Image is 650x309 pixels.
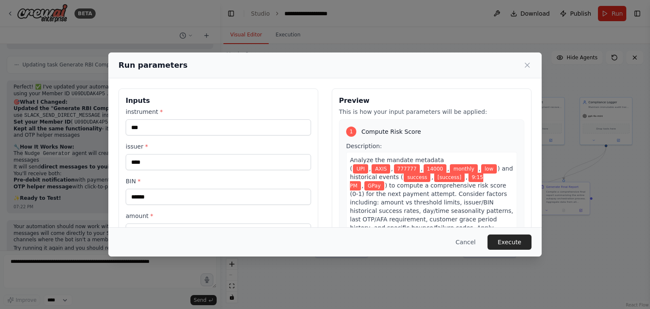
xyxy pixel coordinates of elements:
p: This is how your input parameters will be applied: [339,108,524,116]
span: , [369,165,371,172]
span: Variable: instrument [353,164,368,174]
span: Variable: success_failure_codes [404,173,430,182]
span: Variable: retry_history [434,173,465,182]
button: Cancel [449,235,482,250]
div: 1 [346,127,356,137]
span: Variable: PSP_device [364,181,384,190]
span: Description: [346,143,382,149]
h3: Inputs [126,96,311,106]
label: instrument [126,108,311,116]
span: Variable: customer_risk_tier [481,164,497,174]
span: Variable: BIN [394,164,420,174]
span: , [421,165,422,172]
label: BIN [126,177,311,185]
span: ) to compute a comprehensive risk score (0-1) for the next payment attempt. Consider factors incl... [350,182,513,240]
span: Variable: amount [424,164,446,174]
span: Variable: issuer [372,164,390,174]
span: Compute Risk Score [361,127,421,136]
span: Variable: time_of_day [350,173,483,190]
span: , [362,182,364,189]
span: , [391,165,393,172]
h2: Run parameters [118,59,187,71]
span: , [447,165,449,172]
span: Analyze the mandate metadata ( [350,157,444,172]
label: amount [126,212,311,220]
h3: Preview [339,96,524,106]
label: issuer [126,142,311,151]
span: Variable: billing_cycle [450,164,477,174]
span: , [465,174,467,180]
span: , [479,165,480,172]
button: Execute [487,235,532,250]
span: , [431,174,433,180]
